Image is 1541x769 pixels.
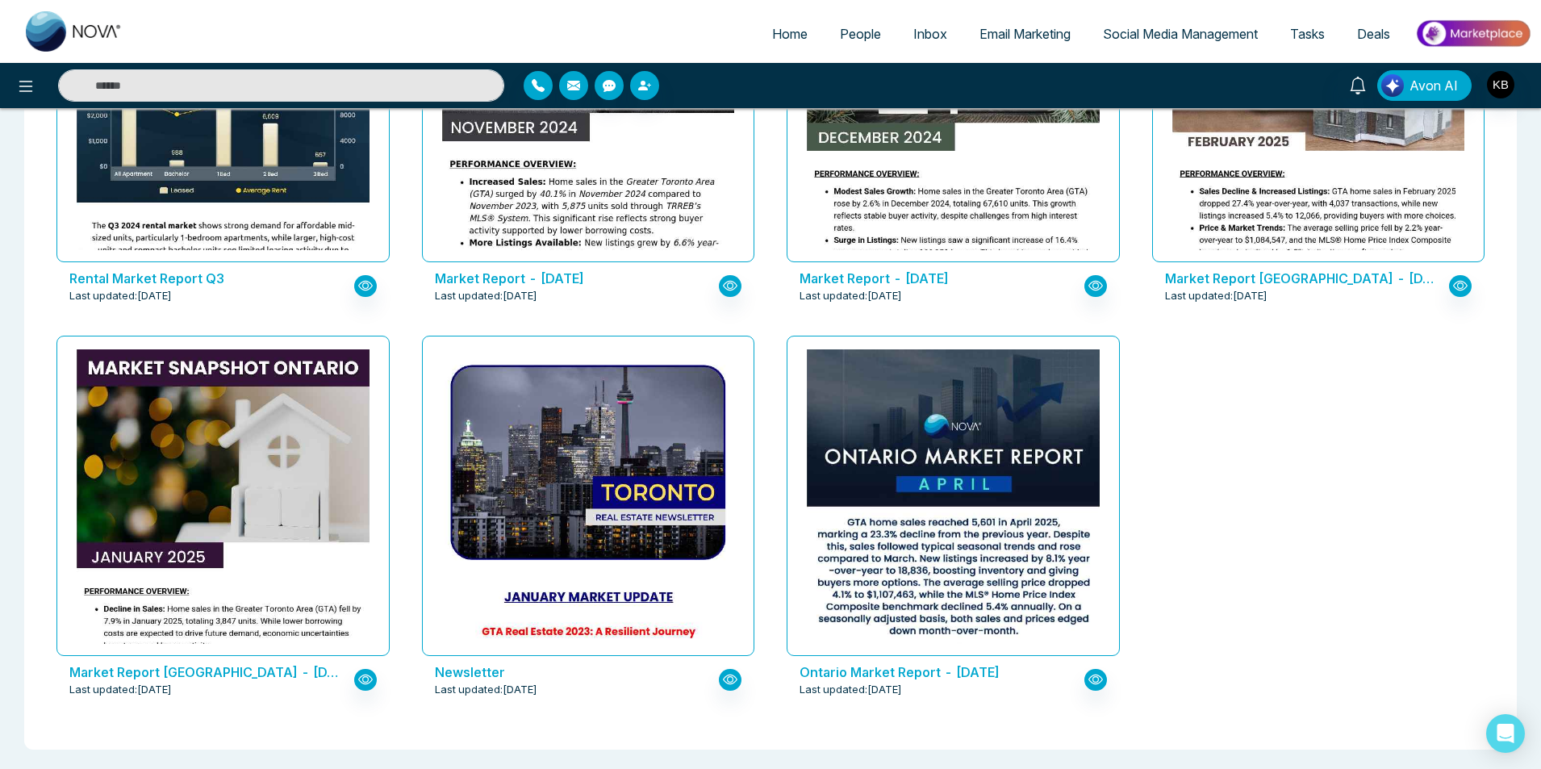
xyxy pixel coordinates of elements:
a: Inbox [897,19,963,49]
span: Deals [1357,26,1390,42]
p: Rental Market Report Q3 [69,269,345,288]
span: Last updated: [DATE] [1165,288,1267,304]
a: Home [756,19,824,49]
img: Market-place.gif [1414,15,1531,52]
a: Deals [1341,19,1406,49]
p: Market Report Ontario - January 2025 [69,662,345,682]
span: Tasks [1290,26,1325,42]
a: Tasks [1274,19,1341,49]
div: Open Intercom Messenger [1486,714,1525,753]
span: Last updated: [DATE] [800,288,902,304]
p: Market Report - November 2024 [435,269,711,288]
span: Last updated: [DATE] [435,682,537,698]
img: User Avatar [1487,71,1514,98]
a: Email Marketing [963,19,1087,49]
a: Social Media Management [1087,19,1274,49]
span: Last updated: [DATE] [800,682,902,698]
p: Market Report - December 2024 [800,269,1075,288]
p: Newsletter [435,662,711,682]
span: Last updated: [DATE] [435,288,537,304]
span: Last updated: [DATE] [69,682,172,698]
a: People [824,19,897,49]
p: Ontario Market Report - April 2025 [800,662,1075,682]
img: Lead Flow [1381,74,1404,97]
span: People [840,26,881,42]
span: Last updated: [DATE] [69,288,172,304]
p: Market Report Ontario - February 2025 [1165,269,1441,288]
button: Avon AI [1377,70,1472,101]
span: Inbox [913,26,947,42]
span: Avon AI [1409,76,1458,95]
span: Home [772,26,808,42]
span: Email Marketing [979,26,1071,42]
img: Nova CRM Logo [26,11,123,52]
span: Social Media Management [1103,26,1258,42]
